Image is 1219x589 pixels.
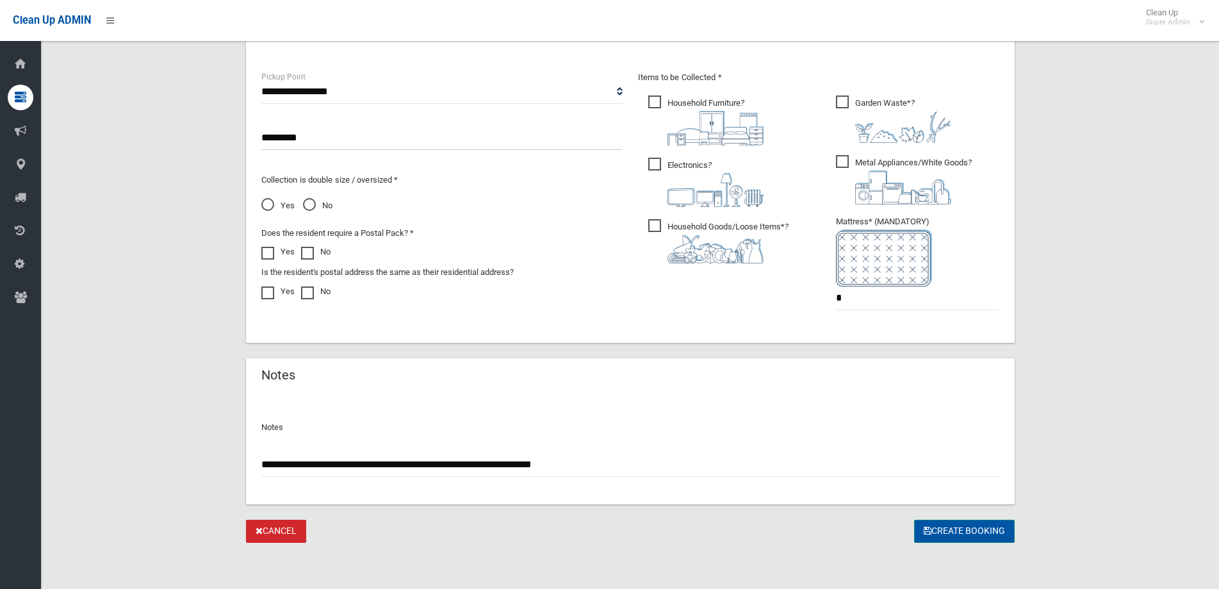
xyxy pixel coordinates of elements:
span: Electronics [648,158,764,207]
p: Notes [261,420,999,435]
label: Does the resident require a Postal Pack? * [261,226,414,241]
label: Is the resident's postal address the same as their residential address? [261,265,514,280]
img: e7408bece873d2c1783593a074e5cb2f.png [836,229,932,286]
p: Collection is double size / oversized * [261,172,623,188]
i: ? [667,222,789,263]
a: Cancel [246,520,306,543]
small: Super Admin [1146,17,1190,27]
label: Yes [261,284,295,299]
span: Household Goods/Loose Items* [648,219,789,263]
i: ? [855,98,951,143]
span: Mattress* (MANDATORY) [836,217,999,286]
span: Clean Up [1140,8,1203,27]
i: ? [667,160,764,207]
p: Items to be Collected * [638,70,999,85]
span: Clean Up ADMIN [13,14,91,26]
img: 394712a680b73dbc3d2a6a3a7ffe5a07.png [667,173,764,207]
i: ? [855,158,972,204]
img: aa9efdbe659d29b613fca23ba79d85cb.png [667,111,764,145]
label: Yes [261,244,295,260]
label: No [301,284,331,299]
button: Create Booking [914,520,1015,543]
img: 36c1b0289cb1767239cdd3de9e694f19.png [855,170,951,204]
span: No [303,198,332,213]
span: Metal Appliances/White Goods [836,155,972,204]
img: b13cc3517677393f34c0a387616ef184.png [667,235,764,263]
span: Yes [261,198,295,213]
span: Garden Waste* [836,95,951,143]
label: No [301,244,331,260]
span: Household Furniture [648,95,764,145]
i: ? [667,98,764,145]
img: 4fd8a5c772b2c999c83690221e5242e0.png [855,111,951,143]
header: Notes [246,363,311,388]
